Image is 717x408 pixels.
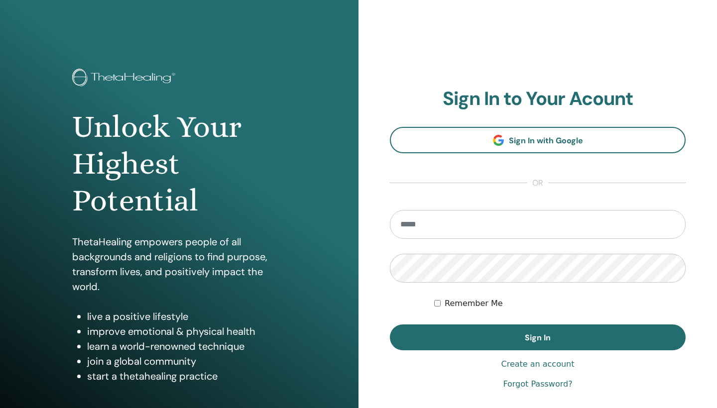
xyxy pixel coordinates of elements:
button: Sign In [390,324,686,350]
a: Sign In with Google [390,127,686,153]
h1: Unlock Your Highest Potential [72,108,286,219]
li: live a positive lifestyle [87,309,286,324]
li: improve emotional & physical health [87,324,286,339]
p: ThetaHealing empowers people of all backgrounds and religions to find purpose, transform lives, a... [72,234,286,294]
span: Sign In [525,332,551,343]
h2: Sign In to Your Acount [390,88,686,110]
li: learn a world-renowned technique [87,339,286,354]
label: Remember Me [445,298,503,309]
a: Forgot Password? [503,378,572,390]
li: join a global community [87,354,286,369]
div: Keep me authenticated indefinitely or until I manually logout [434,298,686,309]
span: Sign In with Google [509,135,583,146]
span: or [527,177,548,189]
a: Create an account [501,358,574,370]
li: start a thetahealing practice [87,369,286,384]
